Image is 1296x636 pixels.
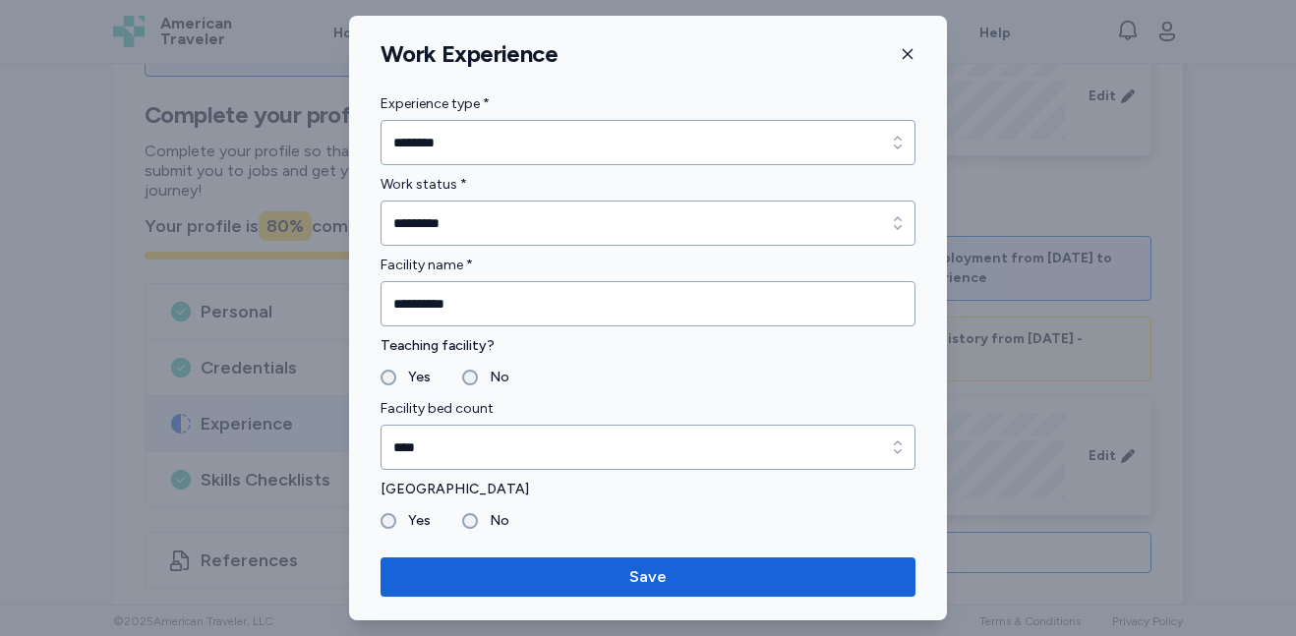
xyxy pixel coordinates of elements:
label: No [478,366,509,389]
label: Yes [396,366,431,389]
label: [GEOGRAPHIC_DATA] [381,478,915,501]
label: Teaching facility? [381,334,915,358]
label: Experience type * [381,92,915,116]
button: Save [381,557,915,597]
label: Yes [396,509,431,533]
h1: Work Experience [381,39,558,69]
span: Save [629,565,667,589]
label: No [478,509,509,533]
input: Facility name * [381,281,915,326]
label: Facility name * [381,254,915,277]
label: Facility bed count [381,397,915,421]
label: Work status * [381,173,915,197]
